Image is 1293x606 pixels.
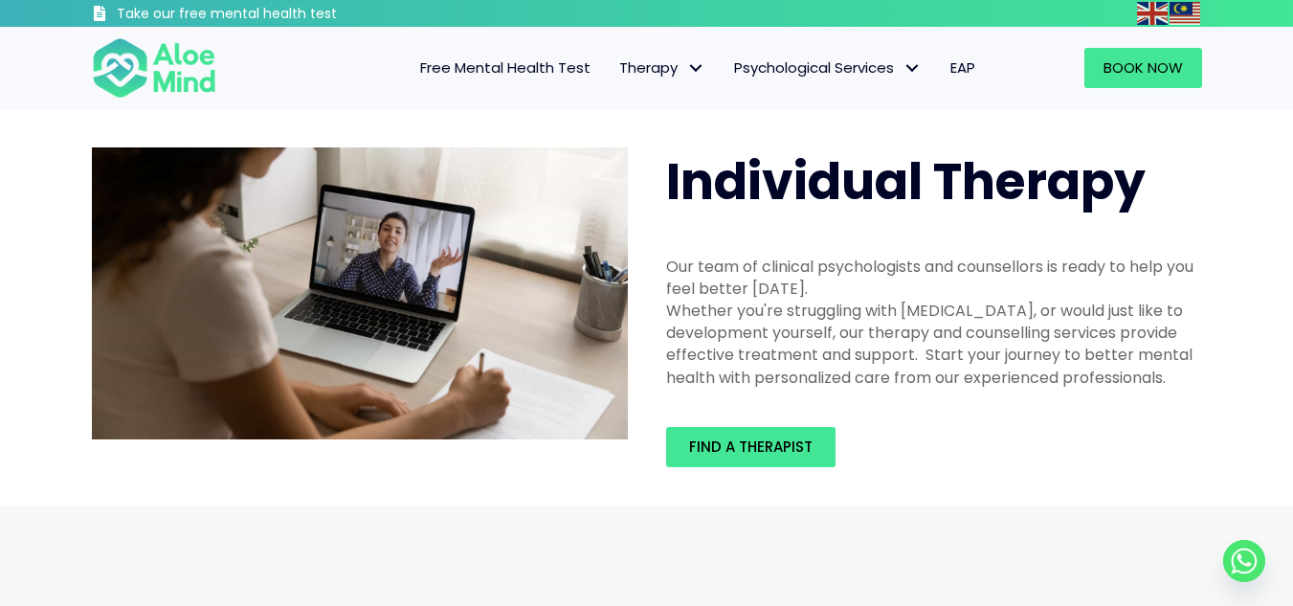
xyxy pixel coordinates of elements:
[1084,48,1202,88] a: Book Now
[666,427,836,467] a: Find a therapist
[682,55,710,82] span: Therapy: submenu
[241,48,990,88] nav: Menu
[720,48,936,88] a: Psychological ServicesPsychological Services: submenu
[1170,2,1202,24] a: Malay
[1223,540,1265,582] a: Whatsapp
[92,5,439,27] a: Take our free mental health test
[899,55,926,82] span: Psychological Services: submenu
[950,57,975,78] span: EAP
[92,36,216,100] img: Aloe mind Logo
[689,437,813,457] span: Find a therapist
[666,146,1146,216] span: Individual Therapy
[1137,2,1170,24] a: English
[420,57,591,78] span: Free Mental Health Test
[406,48,605,88] a: Free Mental Health Test
[1137,2,1168,25] img: en
[619,57,705,78] span: Therapy
[734,57,922,78] span: Psychological Services
[1104,57,1183,78] span: Book Now
[117,5,439,24] h3: Take our free mental health test
[605,48,720,88] a: TherapyTherapy: submenu
[1170,2,1200,25] img: ms
[666,300,1202,389] div: Whether you're struggling with [MEDICAL_DATA], or would just like to development yourself, our th...
[92,147,628,440] img: Therapy online individual
[666,256,1202,300] div: Our team of clinical psychologists and counsellors is ready to help you feel better [DATE].
[936,48,990,88] a: EAP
